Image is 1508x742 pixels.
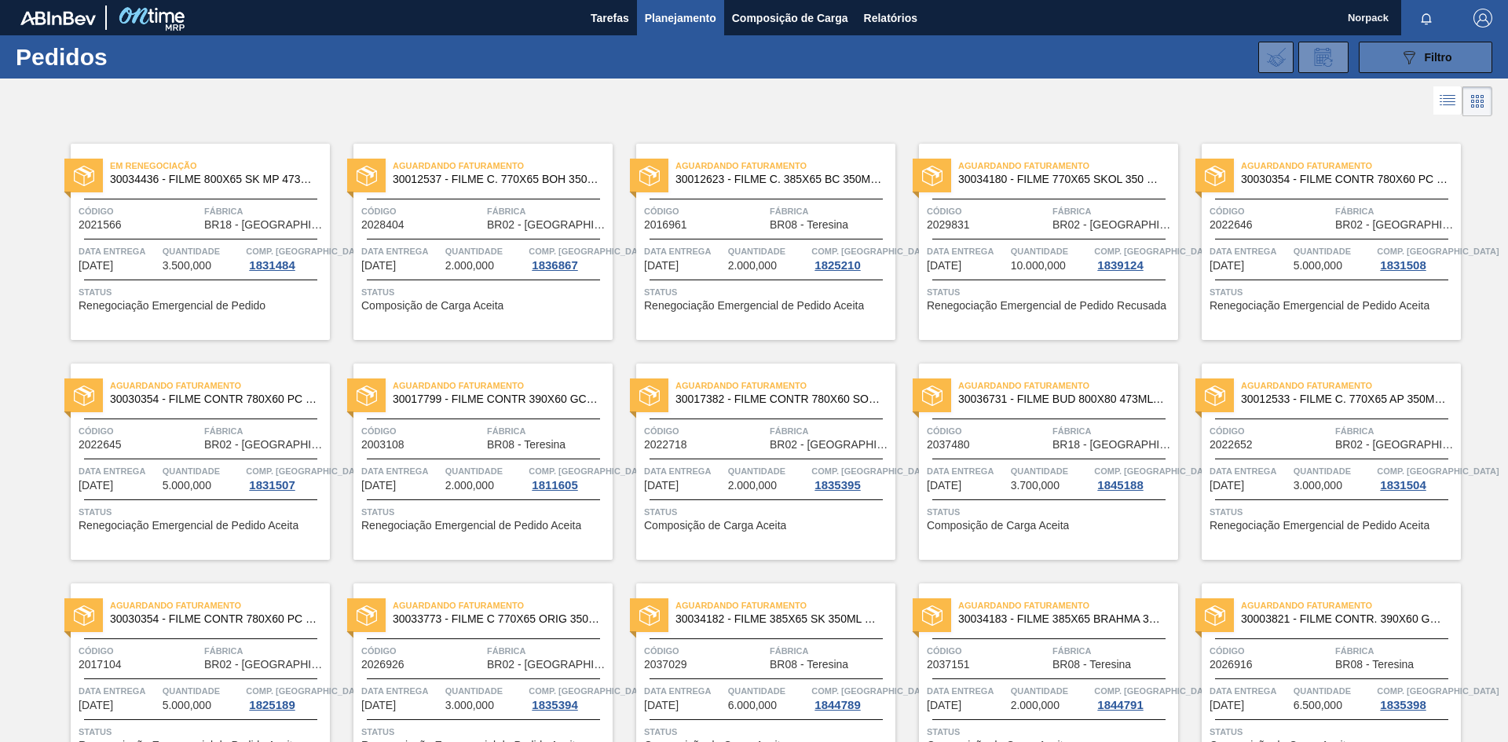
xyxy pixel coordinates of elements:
div: 1825189 [246,699,298,711]
img: status [74,605,94,626]
div: 1836867 [529,259,580,272]
span: 2.000,000 [1011,700,1060,711]
span: BR08 - Teresina [1335,659,1414,671]
img: status [74,166,94,186]
span: 30003821 - FILME CONTR. 390X60 GCA 350ML NIV22 [1241,613,1448,625]
a: statusAguardando Faturamento30017382 - FILME CONTR 780X60 SODA LT350 429Código2022718FábricaBR02 ... [613,364,895,560]
span: Data Entrega [1210,463,1290,479]
img: TNhmsLtSVTkK8tSr43FrP2fwEKptu5GPRR3wAAAABJRU5ErkJggg== [20,11,96,25]
span: Aguardando Faturamento [393,378,613,393]
a: Comp. [GEOGRAPHIC_DATA]1845188 [1094,463,1174,492]
span: Status [79,504,326,520]
span: Código [644,423,766,439]
img: status [922,166,942,186]
span: BR18 - Pernambuco [1052,439,1174,451]
span: 2017104 [79,659,122,671]
div: 1811605 [529,479,580,492]
span: Data Entrega [79,243,159,259]
div: 1844789 [811,699,863,711]
span: Status [1210,284,1457,300]
span: 2.000,000 [728,260,777,272]
span: Status [644,724,891,740]
span: 3.700,000 [1011,480,1060,492]
span: Fábrica [1335,643,1457,659]
span: Quantidade [728,683,808,699]
span: 2003108 [361,439,404,451]
span: Código [927,643,1049,659]
span: Status [361,284,609,300]
span: 30017382 - FILME CONTR 780X60 SODA LT350 429 [675,393,883,405]
span: Comp. Carga [1094,463,1216,479]
span: Aguardando Faturamento [958,378,1178,393]
span: 15/10/2025 [79,480,113,492]
span: 26/10/2025 [927,700,961,711]
span: Comp. Carga [811,683,933,699]
span: Comp. Carga [1094,243,1216,259]
h1: Pedidos [16,48,251,66]
span: Composição de Carga Aceita [361,300,503,312]
span: Renegociação Emergencial de Pedido Aceita [361,520,581,532]
span: Quantidade [163,683,243,699]
span: Data Entrega [361,463,441,479]
span: 10.000,000 [1011,260,1066,272]
img: status [639,605,660,626]
span: Quantidade [728,243,808,259]
span: Data Entrega [644,243,724,259]
span: Status [644,504,891,520]
div: 1831508 [1377,259,1429,272]
span: 12/10/2025 [361,260,396,272]
span: 30030354 - FILME CONTR 780X60 PC LT350 NIV24 [110,393,317,405]
span: Código [361,643,483,659]
span: 30034183 - FILME 385X65 BRAHMA 350ML MP C12 [958,613,1166,625]
span: Data Entrega [1210,243,1290,259]
img: status [357,605,377,626]
span: Quantidade [728,463,808,479]
span: 2029831 [927,219,970,231]
span: Código [361,423,483,439]
span: Comp. Carga [1377,243,1499,259]
span: Fábrica [204,643,326,659]
a: statusAguardando Faturamento30030354 - FILME CONTR 780X60 PC LT350 NIV24Código2022646FábricaBR02 ... [1178,144,1461,340]
img: status [639,166,660,186]
span: 2037029 [644,659,687,671]
span: BR18 - Pernambuco [204,219,326,231]
span: Aguardando Faturamento [675,598,895,613]
span: Código [644,643,766,659]
span: 2026926 [361,659,404,671]
div: 1835395 [811,479,863,492]
span: BR02 - Sergipe [1335,219,1457,231]
a: statusAguardando Faturamento30036731 - FILME BUD 800X80 473ML MP C12Código2037480FábricaBR18 - [G... [895,364,1178,560]
span: Fábrica [204,423,326,439]
span: 24/10/2025 [79,700,113,711]
span: Planejamento [645,9,716,27]
span: 2022646 [1210,219,1253,231]
span: 6.500,000 [1294,700,1342,711]
div: Importar Negociações dos Pedidos [1258,42,1294,73]
span: Quantidade [1011,243,1091,259]
div: 1835398 [1377,699,1429,711]
span: 30034182 - FILME 385X65 SK 350ML MP C12 [675,613,883,625]
span: BR08 - Teresina [770,219,848,231]
span: BR02 - Sergipe [487,219,609,231]
span: Tarefas [591,9,629,27]
span: Relatórios [864,9,917,27]
span: 27/10/2025 [1210,700,1244,711]
span: Fábrica [1052,643,1174,659]
span: Comp. Carga [529,683,650,699]
span: 2.000,000 [445,480,494,492]
span: Status [79,724,326,740]
span: BR08 - Teresina [487,439,565,451]
button: Notificações [1401,7,1451,29]
span: BR08 - Teresina [1052,659,1131,671]
span: 3.500,000 [163,260,211,272]
span: BR02 - Sergipe [1052,219,1174,231]
span: Composição de Carga [732,9,848,27]
a: Comp. [GEOGRAPHIC_DATA]1835398 [1377,683,1457,711]
span: Renegociação Emergencial de Pedido Aceita [1210,520,1429,532]
span: 3.000,000 [445,700,494,711]
span: Data Entrega [927,683,1007,699]
span: BR02 - Sergipe [770,439,891,451]
span: 2022652 [1210,439,1253,451]
span: Código [79,423,200,439]
span: Fábrica [487,643,609,659]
